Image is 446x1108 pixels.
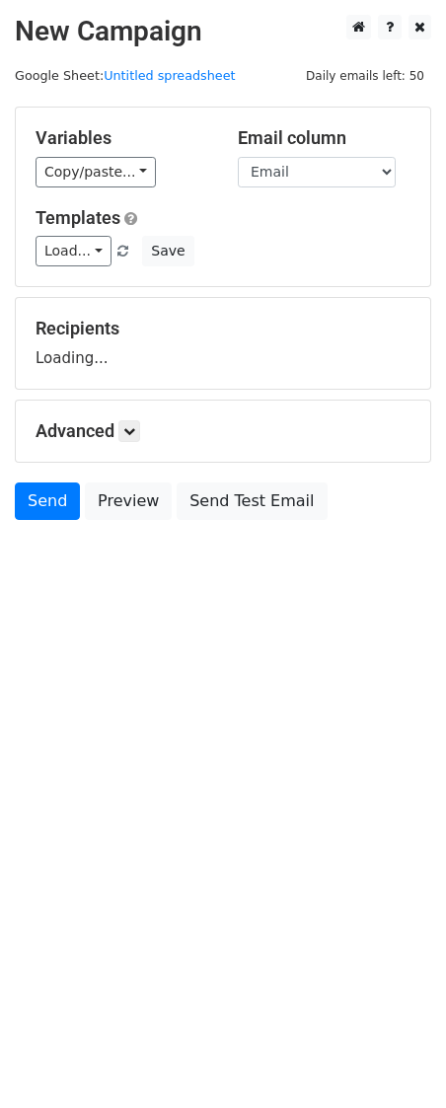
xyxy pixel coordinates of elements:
h5: Advanced [36,420,410,442]
a: Load... [36,236,111,266]
h5: Variables [36,127,208,149]
h5: Recipients [36,318,410,339]
h5: Email column [238,127,410,149]
div: Loading... [36,318,410,369]
button: Save [142,236,193,266]
a: Send Test Email [177,482,327,520]
small: Google Sheet: [15,68,236,83]
a: Daily emails left: 50 [299,68,431,83]
a: Preview [85,482,172,520]
span: Daily emails left: 50 [299,65,431,87]
a: Copy/paste... [36,157,156,187]
h2: New Campaign [15,15,431,48]
a: Templates [36,207,120,228]
a: Send [15,482,80,520]
a: Untitled spreadsheet [104,68,235,83]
